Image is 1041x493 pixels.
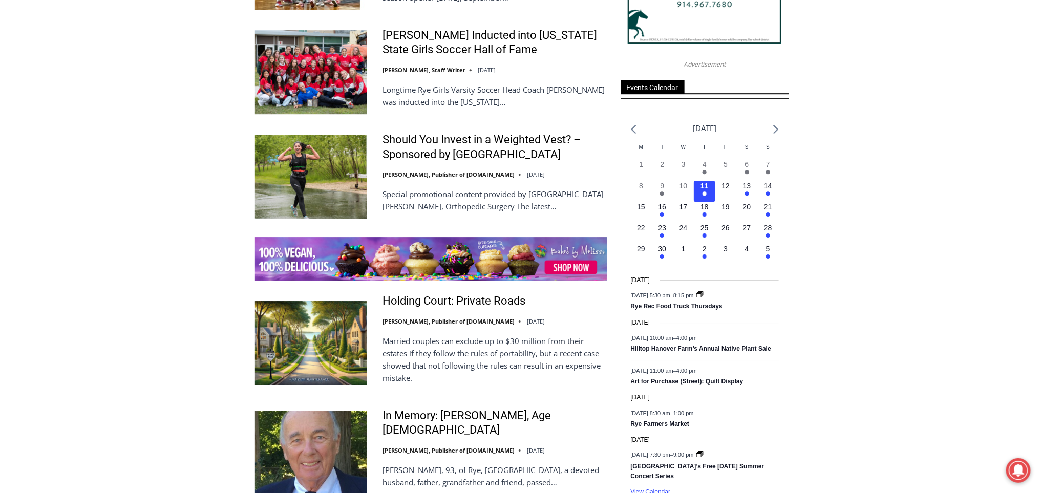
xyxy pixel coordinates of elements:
[682,245,686,253] time: 1
[255,135,367,219] img: Should You Invest in a Weighted Vest? – Sponsored by White Plains Hospital
[255,237,607,281] img: Baked by Melissa
[255,301,367,385] img: Holding Court: Private Roads
[639,160,643,168] time: 1
[700,182,709,190] time: 11
[631,378,743,386] a: Art for Purchase (Street): Quilt Display
[679,224,688,232] time: 24
[383,464,607,488] p: [PERSON_NAME], 93, of Rye, [GEOGRAPHIC_DATA], a devoted husband, father, grandfather and friend, ...
[736,181,757,202] button: 13 Has events
[757,181,778,202] button: 14 Has events
[673,143,694,159] div: Wednesday
[715,223,736,244] button: 26
[724,245,728,253] time: 3
[673,410,694,416] span: 1:00 pm
[673,244,694,265] button: 1
[694,143,715,159] div: Thursday
[703,233,707,238] em: Has events
[383,66,465,74] a: [PERSON_NAME], Staff Writer
[527,317,545,325] time: [DATE]
[631,410,694,416] time: –
[658,245,667,253] time: 30
[631,223,652,244] button: 22
[661,144,664,150] span: T
[652,143,673,159] div: Tuesday
[652,223,673,244] button: 23 Has events
[660,212,664,217] em: Has events
[736,223,757,244] button: 27
[631,275,650,285] time: [DATE]
[652,244,673,265] button: 30 Has events
[694,181,715,202] button: 11 Has events
[766,233,770,238] em: Has events
[673,292,694,298] span: 8:15 pm
[631,244,652,265] button: 29
[679,203,688,211] time: 17
[766,212,770,217] em: Has events
[773,124,779,134] a: Next month
[724,144,727,150] span: F
[631,143,652,159] div: Monday
[631,292,695,298] time: –
[743,203,751,211] time: 20
[764,203,772,211] time: 21
[255,30,367,114] img: Rich Savage Inducted into New York State Girls Soccer Hall of Fame
[383,317,515,325] a: [PERSON_NAME], Publisher of [DOMAIN_NAME]
[757,202,778,223] button: 21 Has events
[721,224,730,232] time: 26
[745,160,749,168] time: 6
[682,160,686,168] time: 3
[736,159,757,180] button: 6 Has events
[105,64,151,122] div: "clearly one of the favorites in the [GEOGRAPHIC_DATA] neighborhood"
[764,182,772,190] time: 14
[715,202,736,223] button: 19
[621,80,685,94] span: Events Calendar
[383,170,515,178] a: [PERSON_NAME], Publisher of [DOMAIN_NAME]
[715,244,736,265] button: 3
[631,335,697,341] time: –
[715,143,736,159] div: Friday
[766,160,770,168] time: 7
[660,191,664,196] em: Has events
[673,202,694,223] button: 17
[631,420,690,428] a: Rye Farmers Market
[631,124,636,134] a: Previous month
[1,103,103,127] a: Open Tues. - Sun. [PHONE_NUMBER]
[743,182,751,190] time: 13
[745,191,749,196] em: Has events
[383,335,607,384] p: Married couples can exclude up to $30 million from their estates if they follow the rules of port...
[631,318,650,328] time: [DATE]
[743,224,751,232] time: 27
[639,144,643,150] span: M
[637,203,645,211] time: 15
[703,212,707,217] em: Has events
[693,121,716,135] li: [DATE]
[736,244,757,265] button: 4
[736,202,757,223] button: 20
[673,452,694,458] span: 9:00 pm
[681,144,686,150] span: W
[631,393,650,402] time: [DATE]
[383,28,607,57] a: [PERSON_NAME] Inducted into [US_STATE] State Girls Soccer Hall of Fame
[631,345,772,353] a: Hilltop Hanover Farm’s Annual Native Plant Sale
[679,182,688,190] time: 10
[478,66,496,74] time: [DATE]
[631,368,674,374] span: [DATE] 11:00 am
[658,224,667,232] time: 23
[700,203,709,211] time: 18
[757,143,778,159] div: Sunday
[745,245,749,253] time: 4
[631,202,652,223] button: 15
[631,410,670,416] span: [DATE] 8:30 am
[383,83,607,108] p: Longtime Rye Girls Varsity Soccer Head Coach [PERSON_NAME] was inducted into the [US_STATE]…
[694,202,715,223] button: 18 Has events
[639,182,643,190] time: 8
[700,224,709,232] time: 25
[673,159,694,180] button: 3
[703,160,707,168] time: 4
[766,144,770,150] span: S
[673,181,694,202] button: 10
[724,160,728,168] time: 5
[660,254,664,259] em: Has events
[527,446,545,454] time: [DATE]
[652,159,673,180] button: 2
